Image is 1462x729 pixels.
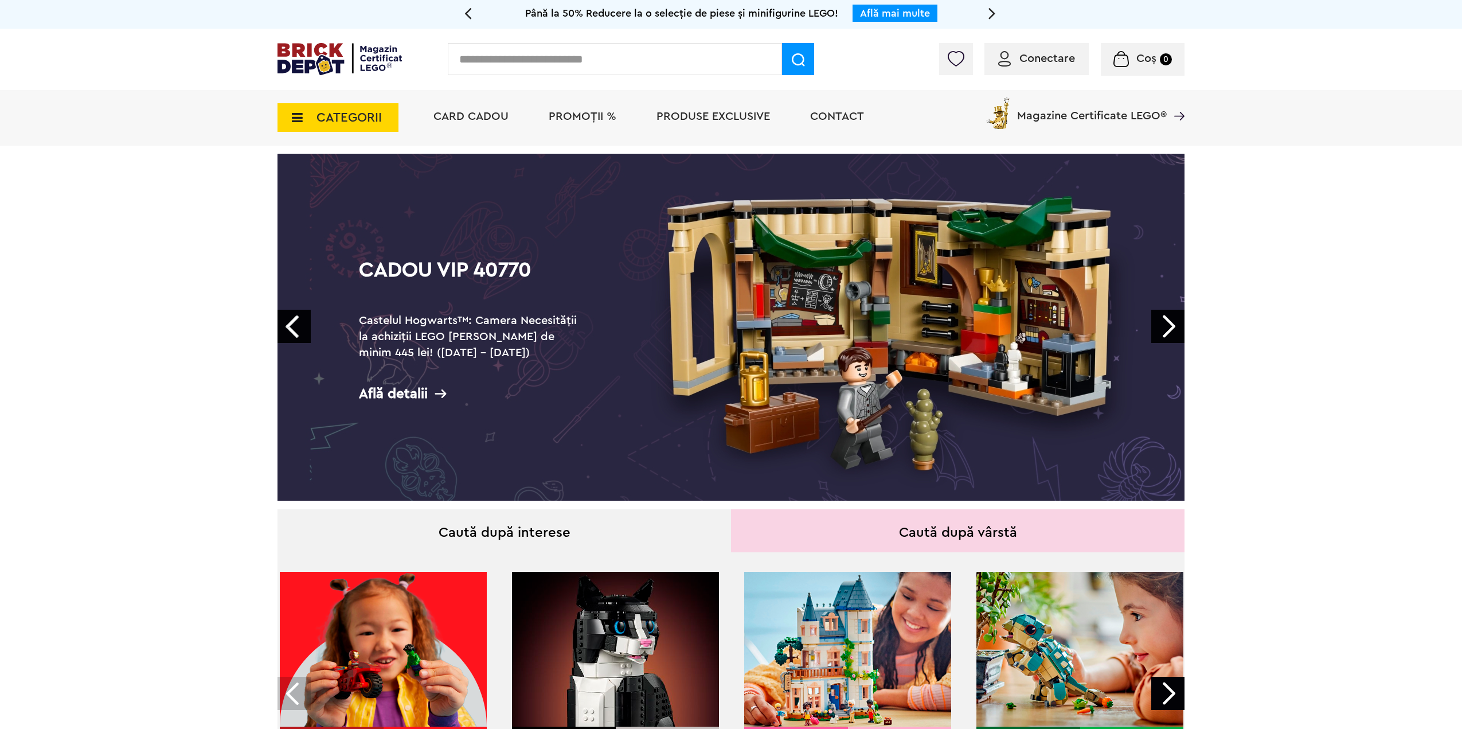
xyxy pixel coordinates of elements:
a: Contact [810,111,864,122]
small: 0 [1160,53,1172,65]
div: Caută după vârstă [731,509,1185,552]
a: Card Cadou [433,111,509,122]
h1: Cadou VIP 40770 [359,260,588,301]
a: Conectare [998,53,1075,64]
a: PROMOȚII % [549,111,616,122]
span: Magazine Certificate LEGO® [1017,95,1167,122]
span: Coș [1136,53,1156,64]
span: CATEGORII [316,111,382,124]
a: Next [1151,310,1185,343]
a: Află mai multe [860,8,930,18]
div: Caută după interese [277,509,731,552]
span: Conectare [1019,53,1075,64]
span: Până la 50% Reducere la o selecție de piese și minifigurine LEGO! [525,8,838,18]
div: Află detalii [359,387,588,401]
a: Prev [277,310,311,343]
h2: Castelul Hogwarts™: Camera Necesității la achiziții LEGO [PERSON_NAME] de minim 445 lei! ([DATE] ... [359,313,588,361]
a: Cadou VIP 40770Castelul Hogwarts™: Camera Necesității la achiziții LEGO [PERSON_NAME] de minim 44... [277,154,1185,501]
a: Magazine Certificate LEGO® [1167,95,1185,107]
a: Produse exclusive [656,111,770,122]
